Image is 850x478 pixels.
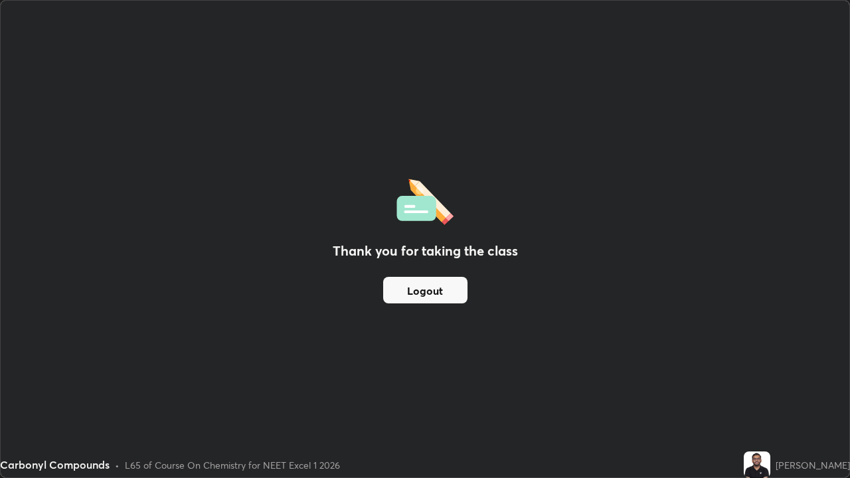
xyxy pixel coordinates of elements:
[333,241,518,261] h2: Thank you for taking the class
[396,175,454,225] img: offlineFeedback.1438e8b3.svg
[383,277,467,303] button: Logout
[125,458,340,472] div: L65 of Course On Chemistry for NEET Excel 1 2026
[744,451,770,478] img: f6c41efb327145258bfc596793d6e4cc.jpg
[115,458,120,472] div: •
[776,458,850,472] div: [PERSON_NAME]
